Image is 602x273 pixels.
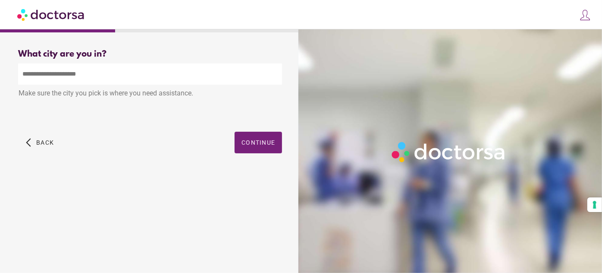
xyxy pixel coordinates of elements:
[389,139,509,165] img: Logo-Doctorsa-trans-White-partial-flat.png
[22,132,57,153] button: arrow_back_ios Back
[587,197,602,212] button: Your consent preferences for tracking technologies
[241,139,275,146] span: Continue
[36,139,54,146] span: Back
[18,85,282,104] div: Make sure the city you pick is where you need assistance.
[235,132,282,153] button: Continue
[579,9,591,21] img: icons8-customer-100.png
[18,49,282,59] div: What city are you in?
[17,5,85,24] img: Doctorsa.com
